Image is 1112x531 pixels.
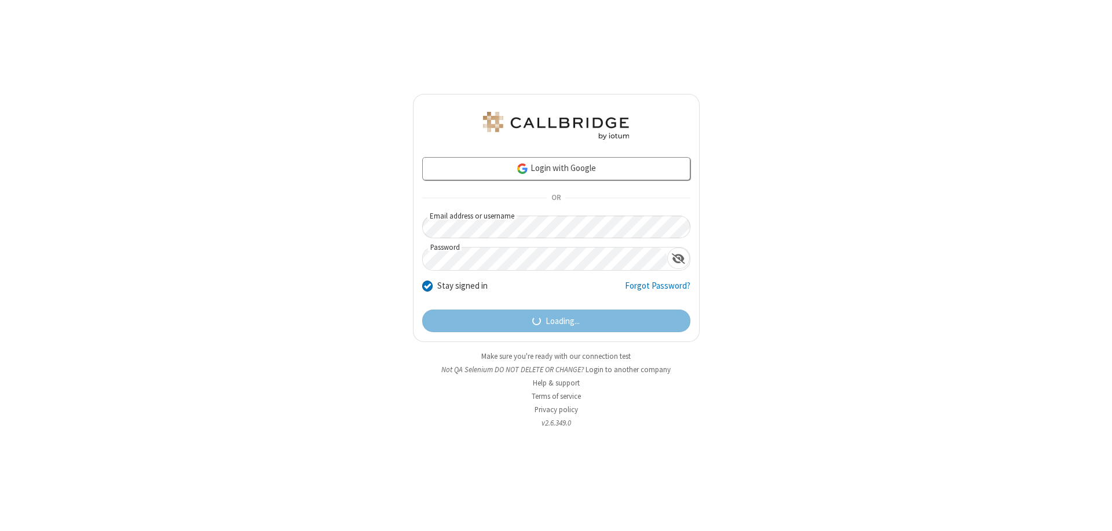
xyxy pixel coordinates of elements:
label: Stay signed in [437,279,488,293]
a: Help & support [533,378,580,388]
button: Loading... [422,310,690,333]
a: Privacy policy [535,405,578,414]
li: Not QA Selenium DO NOT DELETE OR CHANGE? [413,364,700,375]
span: Loading... [546,315,580,328]
a: Make sure you're ready with our connection test [481,351,631,361]
input: Email address or username [422,216,690,238]
a: Forgot Password? [625,279,690,301]
span: OR [547,190,565,206]
li: v2.6.349.0 [413,417,700,428]
div: Show password [667,248,690,269]
a: Terms of service [532,391,581,401]
a: Login with Google [422,157,690,180]
input: Password [423,248,667,270]
img: QA Selenium DO NOT DELETE OR CHANGE [481,112,631,140]
button: Login to another company [586,364,671,375]
img: google-icon.png [516,162,529,175]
